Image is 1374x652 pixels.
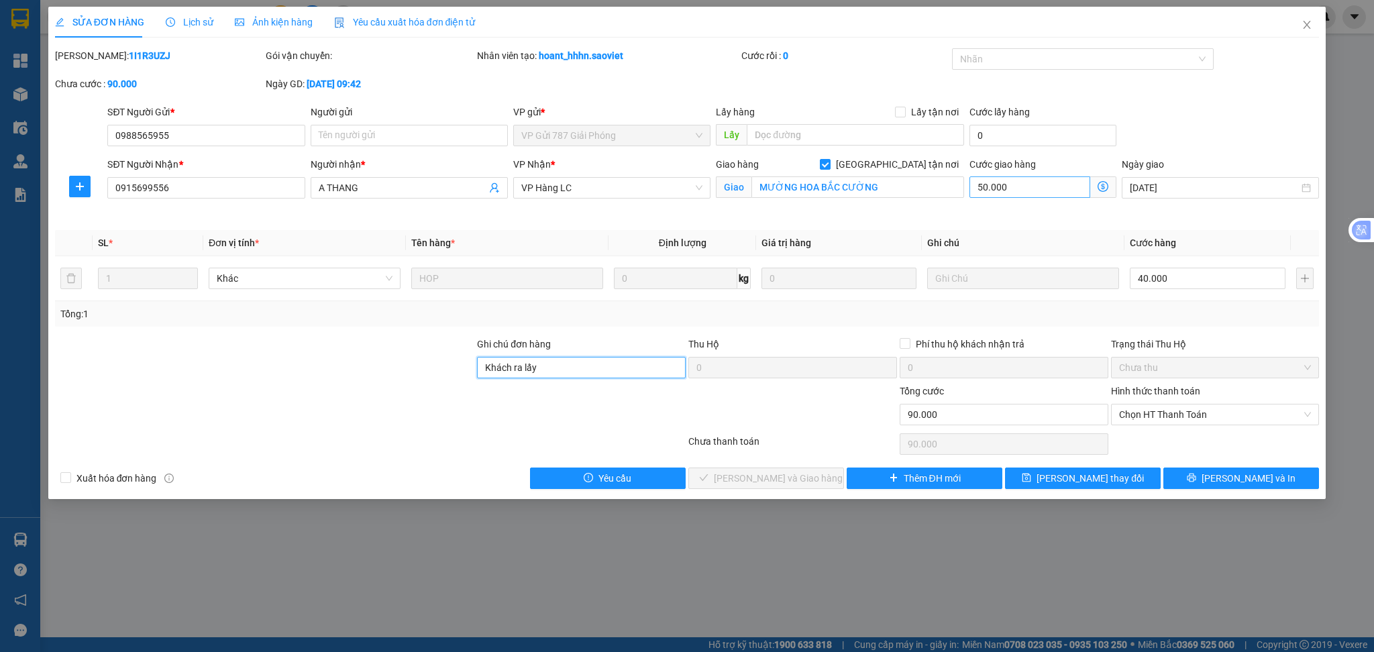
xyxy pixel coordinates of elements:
[969,176,1090,198] input: Cước giao hàng
[98,237,109,248] span: SL
[1037,471,1144,486] span: [PERSON_NAME] thay đổi
[166,17,175,27] span: clock-circle
[687,434,898,457] div: Chưa thanh toán
[659,237,706,248] span: Định lượng
[761,237,811,248] span: Giá trị hàng
[166,17,213,28] span: Lịch sử
[716,124,747,146] span: Lấy
[1122,159,1164,170] label: Ngày giao
[1119,358,1312,378] span: Chưa thu
[55,17,64,27] span: edit
[906,105,964,119] span: Lấy tận nơi
[783,50,788,61] b: 0
[847,468,1002,489] button: plusThêm ĐH mới
[513,159,551,170] span: VP Nhận
[55,48,264,63] div: [PERSON_NAME]:
[1288,7,1326,44] button: Close
[129,50,170,61] b: 1I1R3UZJ
[411,268,603,289] input: VD: Bàn, Ghế
[69,176,91,197] button: plus
[55,17,144,28] span: SỬA ĐƠN HÀNG
[71,471,162,486] span: Xuất hóa đơn hàng
[737,268,751,289] span: kg
[334,17,476,28] span: Yêu cầu xuất hóa đơn điện tử
[741,48,950,63] div: Cước rồi :
[530,468,686,489] button: exclamation-circleYêu cầu
[1111,337,1320,351] div: Trạng thái Thu Hộ
[235,17,313,28] span: Ảnh kiện hàng
[266,76,474,91] div: Ngày GD:
[1111,386,1200,396] label: Hình thức thanh toán
[889,473,898,484] span: plus
[904,471,961,486] span: Thêm ĐH mới
[927,268,1119,289] input: Ghi Chú
[489,182,500,193] span: user-add
[477,357,686,378] input: Ghi chú đơn hàng
[539,50,623,61] b: hoant_hhhn.saoviet
[107,105,305,119] div: SĐT Người Gửi
[747,124,964,146] input: Dọc đường
[688,468,844,489] button: check[PERSON_NAME] và Giao hàng
[1098,181,1108,192] span: dollar-circle
[209,237,259,248] span: Đơn vị tính
[1005,468,1161,489] button: save[PERSON_NAME] thay đổi
[1302,19,1312,30] span: close
[235,17,244,27] span: picture
[716,107,755,117] span: Lấy hàng
[411,237,455,248] span: Tên hàng
[55,76,264,91] div: Chưa cước :
[70,181,90,192] span: plus
[164,474,174,483] span: info-circle
[900,386,944,396] span: Tổng cước
[107,157,305,172] div: SĐT Người Nhận
[761,268,916,289] input: 0
[477,339,551,349] label: Ghi chú đơn hàng
[521,178,702,198] span: VP Hàng LC
[716,159,759,170] span: Giao hàng
[969,125,1116,146] input: Cước lấy hàng
[688,339,719,349] span: Thu Hộ
[1022,473,1031,484] span: save
[598,471,631,486] span: Yêu cầu
[831,157,964,172] span: [GEOGRAPHIC_DATA] tận nơi
[1119,404,1312,425] span: Chọn HT Thanh Toán
[266,48,474,63] div: Gói vận chuyển:
[922,230,1124,256] th: Ghi chú
[1202,471,1296,486] span: [PERSON_NAME] và In
[217,268,392,288] span: Khác
[584,473,593,484] span: exclamation-circle
[751,176,964,198] input: Giao tận nơi
[1130,237,1176,248] span: Cước hàng
[1296,268,1314,289] button: plus
[969,107,1030,117] label: Cước lấy hàng
[107,78,137,89] b: 90.000
[1130,180,1299,195] input: Ngày giao
[910,337,1030,351] span: Phí thu hộ khách nhận trả
[477,48,738,63] div: Nhân viên tạo:
[513,105,710,119] div: VP gửi
[60,307,531,321] div: Tổng: 1
[60,268,82,289] button: delete
[969,159,1036,170] label: Cước giao hàng
[311,105,508,119] div: Người gửi
[334,17,345,28] img: icon
[307,78,361,89] b: [DATE] 09:42
[1187,473,1196,484] span: printer
[311,157,508,172] div: Người nhận
[521,125,702,146] span: VP Gửi 787 Giải Phóng
[1163,468,1319,489] button: printer[PERSON_NAME] và In
[716,176,751,198] span: Giao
